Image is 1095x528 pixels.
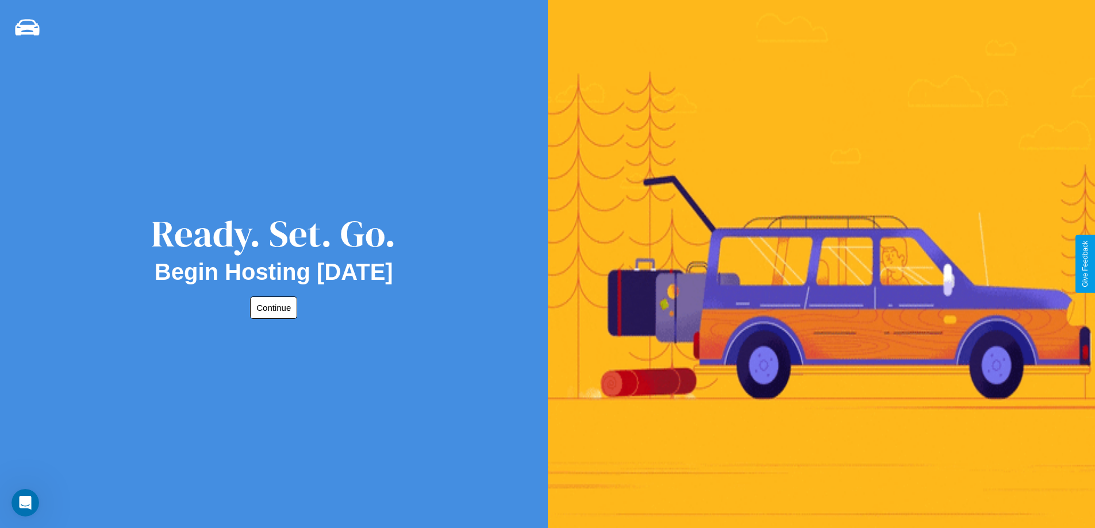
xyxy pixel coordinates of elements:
h2: Begin Hosting [DATE] [155,259,393,285]
iframe: Intercom live chat [11,489,39,517]
div: Give Feedback [1081,241,1089,287]
button: Continue [250,296,297,319]
div: Ready. Set. Go. [151,208,396,259]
